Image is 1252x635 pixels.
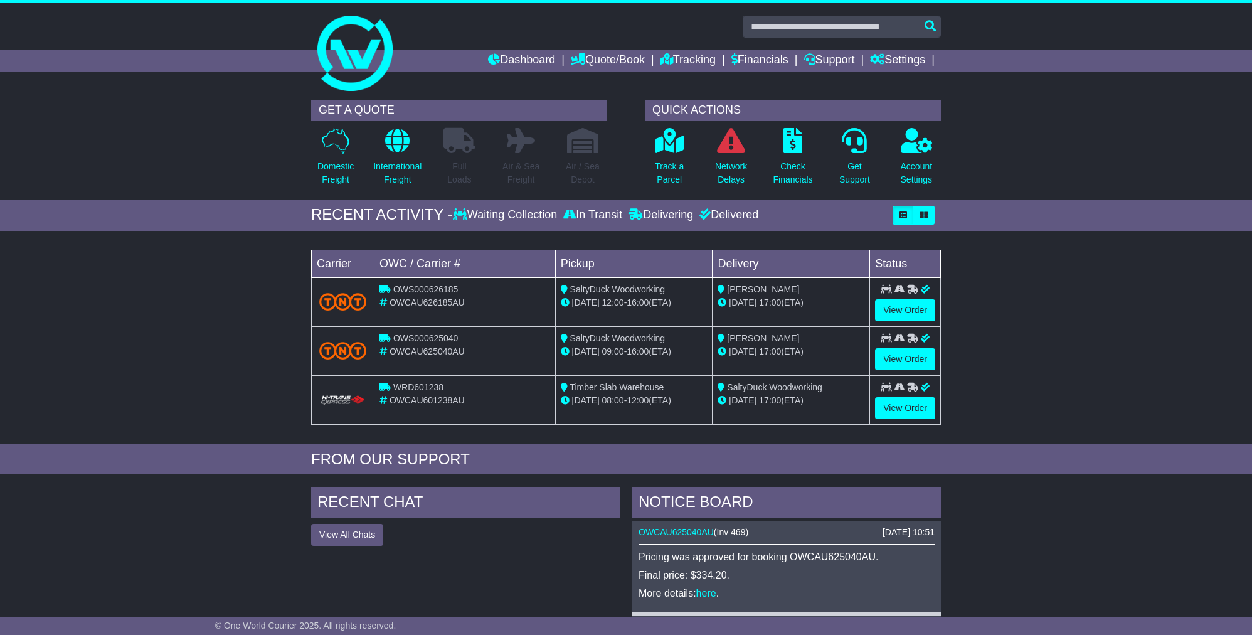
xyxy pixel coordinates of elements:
span: OWS000626185 [393,284,459,294]
a: GetSupport [839,127,871,193]
a: InternationalFreight [373,127,422,193]
span: 17:00 [759,395,781,405]
div: NOTICE BOARD [632,487,941,521]
div: QUICK ACTIONS [645,100,941,121]
p: More details: . [639,587,935,599]
td: Status [870,250,941,277]
span: [DATE] [729,297,756,307]
button: View All Chats [311,524,383,546]
a: Settings [870,50,925,72]
td: Carrier [312,250,374,277]
a: CheckFinancials [773,127,814,193]
span: 17:00 [759,297,781,307]
span: [PERSON_NAME] [727,333,799,343]
div: RECENT ACTIVITY - [311,206,453,224]
p: Track a Parcel [655,160,684,186]
span: [PERSON_NAME] [727,284,799,294]
img: TNT_Domestic.png [319,293,366,310]
span: 17:00 [759,346,781,356]
td: Pickup [555,250,713,277]
p: Account Settings [901,160,933,186]
a: DomesticFreight [317,127,354,193]
a: OWCAU625040AU [639,527,714,537]
a: Financials [731,50,788,72]
span: SaltyDuck Woodworking [727,382,822,392]
div: Delivering [625,208,696,222]
a: Support [804,50,855,72]
div: (ETA) [718,345,864,358]
span: 12:00 [627,395,649,405]
span: OWCAU626185AU [390,297,465,307]
span: SaltyDuck Woodworking [570,333,665,343]
p: Pricing was approved for booking OWCAU625040AU. [639,551,935,563]
div: - (ETA) [561,345,708,358]
div: - (ETA) [561,394,708,407]
p: Air & Sea Freight [502,160,539,186]
p: Air / Sea Depot [566,160,600,186]
span: 08:00 [602,395,624,405]
div: In Transit [560,208,625,222]
div: - (ETA) [561,296,708,309]
span: OWCAU601238AU [390,395,465,405]
div: Waiting Collection [453,208,560,222]
p: Domestic Freight [317,160,354,186]
span: [DATE] [572,395,600,405]
a: AccountSettings [900,127,933,193]
span: [DATE] [729,346,756,356]
div: GET A QUOTE [311,100,607,121]
span: 09:00 [602,346,624,356]
p: Network Delays [715,160,747,186]
span: 16:00 [627,297,649,307]
a: Track aParcel [654,127,684,193]
span: [DATE] [729,395,756,405]
td: Delivery [713,250,870,277]
span: © One World Courier 2025. All rights reserved. [215,621,396,631]
span: 12:00 [602,297,624,307]
p: Final price: $334.20. [639,569,935,581]
img: TNT_Domestic.png [319,342,366,359]
p: Full Loads [443,160,475,186]
span: [DATE] [572,346,600,356]
span: 16:00 [627,346,649,356]
span: OWCAU625040AU [390,346,465,356]
span: WRD601238 [393,382,443,392]
span: Inv 469 [717,527,746,537]
a: View Order [875,299,935,321]
a: Dashboard [488,50,555,72]
div: (ETA) [718,394,864,407]
p: International Freight [373,160,422,186]
span: Timber Slab Warehouse [570,382,664,392]
span: [DATE] [572,297,600,307]
div: FROM OUR SUPPORT [311,451,941,469]
div: Delivered [696,208,758,222]
td: OWC / Carrier # [374,250,556,277]
img: HiTrans.png [319,395,366,407]
a: Quote/Book [571,50,645,72]
span: OWS000625040 [393,333,459,343]
div: (ETA) [718,296,864,309]
a: View Order [875,348,935,370]
div: [DATE] 10:51 [883,527,935,538]
a: View Order [875,397,935,419]
a: here [696,588,716,599]
div: ( ) [639,527,935,538]
span: SaltyDuck Woodworking [570,284,665,294]
p: Check Financials [773,160,813,186]
a: NetworkDelays [714,127,748,193]
p: Get Support [839,160,870,186]
div: RECENT CHAT [311,487,620,521]
a: Tracking [660,50,716,72]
